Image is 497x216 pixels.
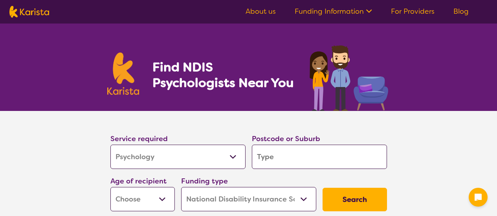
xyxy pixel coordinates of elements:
button: Search [323,188,387,211]
h1: Find NDIS Psychologists Near You [152,59,298,91]
img: psychology [307,42,390,111]
label: Funding type [181,176,228,186]
label: Postcode or Suburb [252,134,320,143]
a: About us [246,7,276,16]
label: Age of recipient [110,176,167,186]
img: Karista logo [107,53,139,95]
a: Blog [453,7,469,16]
input: Type [252,145,387,169]
img: Karista logo [9,6,49,18]
label: Service required [110,134,168,143]
a: Funding Information [295,7,372,16]
a: For Providers [391,7,435,16]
